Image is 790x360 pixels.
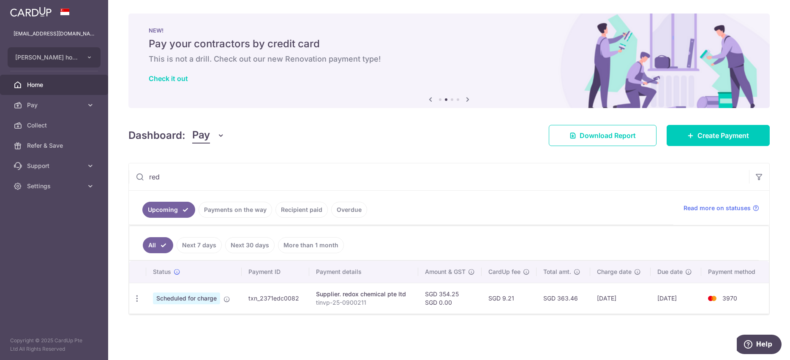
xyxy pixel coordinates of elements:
button: Pay [192,127,225,143]
td: SGD 9.21 [482,283,537,314]
div: Supplier. redox chemical pte ltd [316,290,411,298]
td: SGD 354.25 SGD 0.00 [418,283,482,314]
h5: Pay your contractors by credit card [149,37,749,51]
th: Payment details [309,261,418,283]
p: [EMAIL_ADDRESS][DOMAIN_NAME] [14,30,95,38]
th: Payment method [701,261,769,283]
a: More than 1 month [278,237,344,253]
a: Download Report [549,125,657,146]
th: Payment ID [242,261,309,283]
span: Create Payment [697,130,749,141]
input: Search by recipient name, payment id or reference [129,163,749,190]
span: Settings [27,182,83,190]
a: Recipient paid [275,202,328,218]
td: [DATE] [590,283,651,314]
a: Next 30 days [225,237,275,253]
td: [DATE] [651,283,701,314]
span: Charge date [597,268,632,276]
img: Bank Card [704,293,721,303]
span: Status [153,268,171,276]
span: Due date [657,268,683,276]
a: Overdue [331,202,367,218]
span: Total amt. [543,268,571,276]
h4: Dashboard: [128,128,185,143]
span: Pay [192,127,210,143]
button: [PERSON_NAME] holdings inn bike leasing pte ltd [8,47,101,68]
span: CardUp fee [488,268,520,276]
span: Home [27,81,83,89]
img: Renovation banner [128,14,770,108]
span: Amount & GST [425,268,466,276]
span: [PERSON_NAME] holdings inn bike leasing pte ltd [15,53,78,62]
span: Pay [27,101,83,109]
a: Next 7 days [177,237,222,253]
p: tinvp-25-0900211 [316,298,411,307]
td: SGD 363.46 [537,283,590,314]
a: Upcoming [142,202,195,218]
a: Create Payment [667,125,770,146]
img: CardUp [10,7,52,17]
a: Check it out [149,74,188,83]
span: Read more on statuses [684,204,751,212]
h6: This is not a drill. Check out our new Renovation payment type! [149,54,749,64]
a: Read more on statuses [684,204,759,212]
span: Support [27,162,83,170]
span: Download Report [580,130,636,141]
span: Refer & Save [27,141,83,150]
a: Payments on the way [199,202,272,218]
span: Scheduled for charge [153,292,220,304]
a: All [143,237,173,253]
span: Collect [27,121,83,130]
span: 3970 [722,295,737,302]
td: txn_2371edc0082 [242,283,309,314]
iframe: Opens a widget where you can find more information [737,335,782,356]
p: NEW! [149,27,749,34]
